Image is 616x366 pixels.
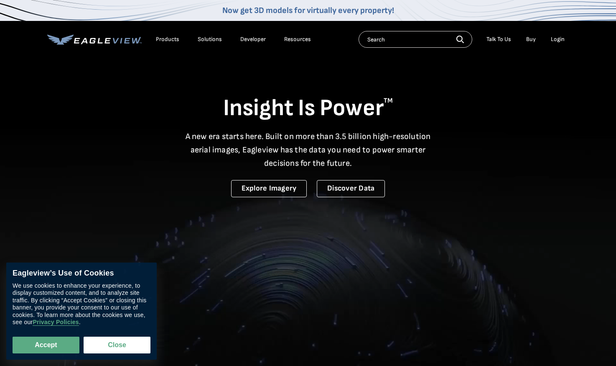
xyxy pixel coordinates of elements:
a: Explore Imagery [231,180,307,197]
a: Buy [526,36,536,43]
div: We use cookies to enhance your experience, to display customized content, and to analyze site tra... [13,282,150,326]
a: Discover Data [317,180,385,197]
h1: Insight Is Power [47,94,569,123]
div: Resources [284,36,311,43]
a: Privacy Policies [33,319,79,326]
div: Talk To Us [486,36,511,43]
input: Search [359,31,472,48]
div: Login [551,36,565,43]
button: Close [84,337,150,353]
sup: TM [384,97,393,105]
button: Accept [13,337,79,353]
div: Solutions [198,36,222,43]
a: Now get 3D models for virtually every property! [222,5,394,15]
p: A new era starts here. Built on more than 3.5 billion high-resolution aerial images, Eagleview ha... [180,130,436,170]
div: Products [156,36,179,43]
a: Developer [240,36,266,43]
div: Eagleview’s Use of Cookies [13,269,150,278]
